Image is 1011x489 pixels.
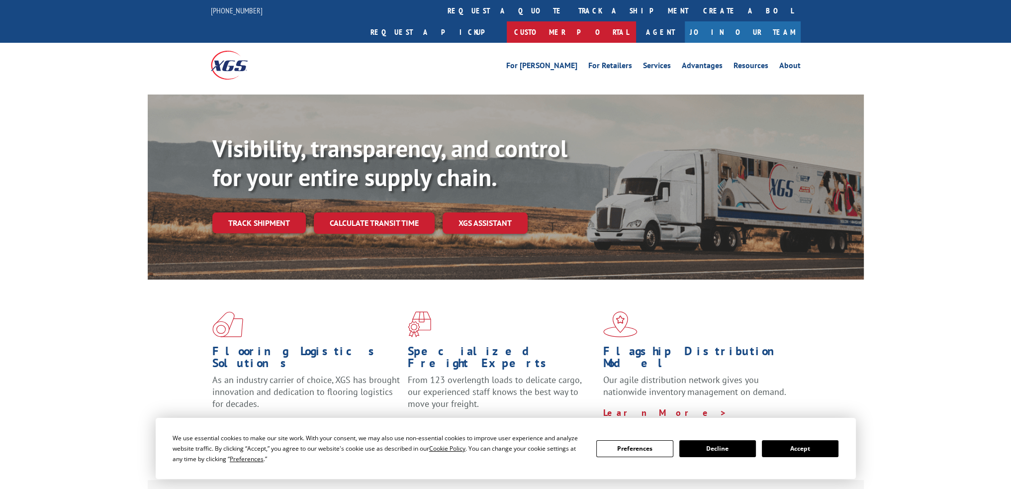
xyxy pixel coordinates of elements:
p: From 123 overlength loads to delicate cargo, our experienced staff knows the best way to move you... [408,374,596,418]
span: Preferences [230,455,264,463]
span: As an industry carrier of choice, XGS has brought innovation and dedication to flooring logistics... [212,374,400,409]
a: For [PERSON_NAME] [506,62,577,73]
a: Agent [636,21,685,43]
a: [PHONE_NUMBER] [211,5,263,15]
a: Track shipment [212,212,306,233]
div: Cookie Consent Prompt [156,418,856,479]
span: Our agile distribution network gives you nationwide inventory management on demand. [603,374,786,397]
img: xgs-icon-focused-on-flooring-red [408,311,431,337]
a: Services [643,62,671,73]
a: Calculate transit time [314,212,435,234]
span: Cookie Policy [429,444,465,453]
a: XGS ASSISTANT [443,212,528,234]
h1: Flooring Logistics Solutions [212,345,400,374]
b: Visibility, transparency, and control for your entire supply chain. [212,133,567,193]
div: We use essential cookies to make our site work. With your consent, we may also use non-essential ... [173,433,584,464]
button: Accept [762,440,838,457]
button: Preferences [596,440,673,457]
a: Advantages [682,62,723,73]
a: Learn More > [603,407,727,418]
a: Join Our Team [685,21,801,43]
img: xgs-icon-flagship-distribution-model-red [603,311,638,337]
a: Customer Portal [507,21,636,43]
button: Decline [679,440,756,457]
a: For Retailers [588,62,632,73]
img: xgs-icon-total-supply-chain-intelligence-red [212,311,243,337]
a: Resources [734,62,768,73]
h1: Specialized Freight Experts [408,345,596,374]
h1: Flagship Distribution Model [603,345,791,374]
a: About [779,62,801,73]
a: Request a pickup [363,21,507,43]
